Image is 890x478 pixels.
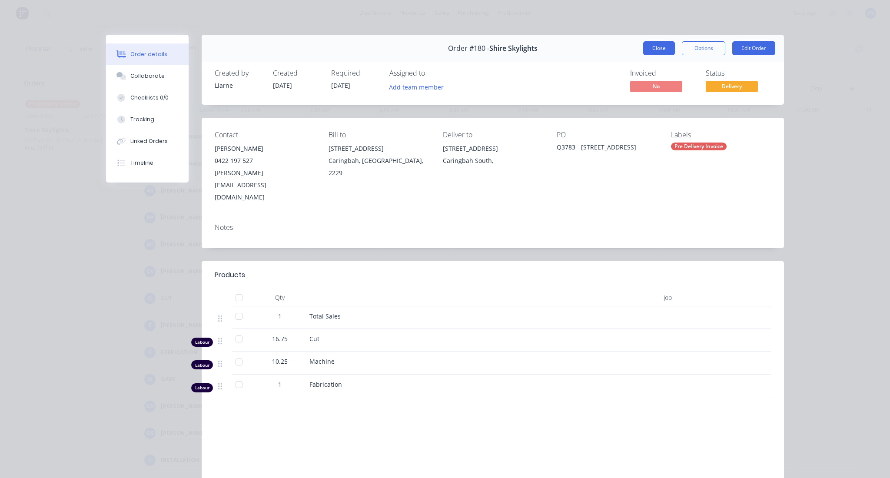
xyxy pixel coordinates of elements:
div: Pre Delivery Invoice [671,143,727,150]
button: Linked Orders [106,130,189,152]
div: Collaborate [130,72,165,80]
div: PO [557,131,657,139]
span: No [630,81,682,92]
span: [DATE] [331,81,350,90]
div: Assigned to [389,69,476,77]
div: [STREET_ADDRESS] [329,143,428,155]
div: Products [215,270,245,280]
div: Caringbah, [GEOGRAPHIC_DATA], 2229 [329,155,428,179]
span: 10.25 [272,357,288,366]
button: Add team member [389,81,448,93]
span: 1 [278,380,282,389]
div: [PERSON_NAME] [215,143,315,155]
button: Delivery [706,81,758,94]
span: 16.75 [272,334,288,343]
span: Shire Skylights [489,44,538,53]
div: [PERSON_NAME][EMAIL_ADDRESS][DOMAIN_NAME] [215,167,315,203]
div: Order details [130,50,167,58]
div: Labels [671,131,771,139]
div: Labour [191,383,213,392]
button: Collaborate [106,65,189,87]
button: Tracking [106,109,189,130]
span: Fabrication [309,380,342,388]
button: Timeline [106,152,189,174]
span: [DATE] [273,81,292,90]
div: Created by [215,69,262,77]
div: Invoiced [630,69,695,77]
button: Order details [106,43,189,65]
div: 0422 197 527 [215,155,315,167]
div: [PERSON_NAME]0422 197 527[PERSON_NAME][EMAIL_ADDRESS][DOMAIN_NAME] [215,143,315,203]
button: Close [643,41,675,55]
div: Qty [254,289,306,306]
button: Add team member [385,81,448,93]
div: Created [273,69,321,77]
span: Cut [309,335,319,343]
div: Tracking [130,116,154,123]
div: Labour [191,338,213,347]
div: Deliver to [443,131,543,139]
span: Delivery [706,81,758,92]
button: Options [682,41,725,55]
div: Required [331,69,379,77]
div: Status [706,69,771,77]
div: Checklists 0/0 [130,94,169,102]
span: 1 [278,312,282,321]
div: Caringbah South, [443,155,543,167]
span: Order #180 - [448,44,489,53]
div: [STREET_ADDRESS] [443,143,543,155]
div: Bill to [329,131,428,139]
div: Liarne [215,81,262,90]
span: Machine [309,357,335,365]
div: Job [610,289,675,306]
div: Notes [215,223,771,232]
button: Checklists 0/0 [106,87,189,109]
div: Q3783 - [STREET_ADDRESS] [557,143,657,155]
button: Edit Order [732,41,775,55]
div: Labour [191,360,213,369]
div: Linked Orders [130,137,168,145]
div: Timeline [130,159,153,167]
div: [STREET_ADDRESS]Caringbah South, [443,143,543,170]
div: [STREET_ADDRESS]Caringbah, [GEOGRAPHIC_DATA], 2229 [329,143,428,179]
div: Contact [215,131,315,139]
span: Total Sales [309,312,341,320]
